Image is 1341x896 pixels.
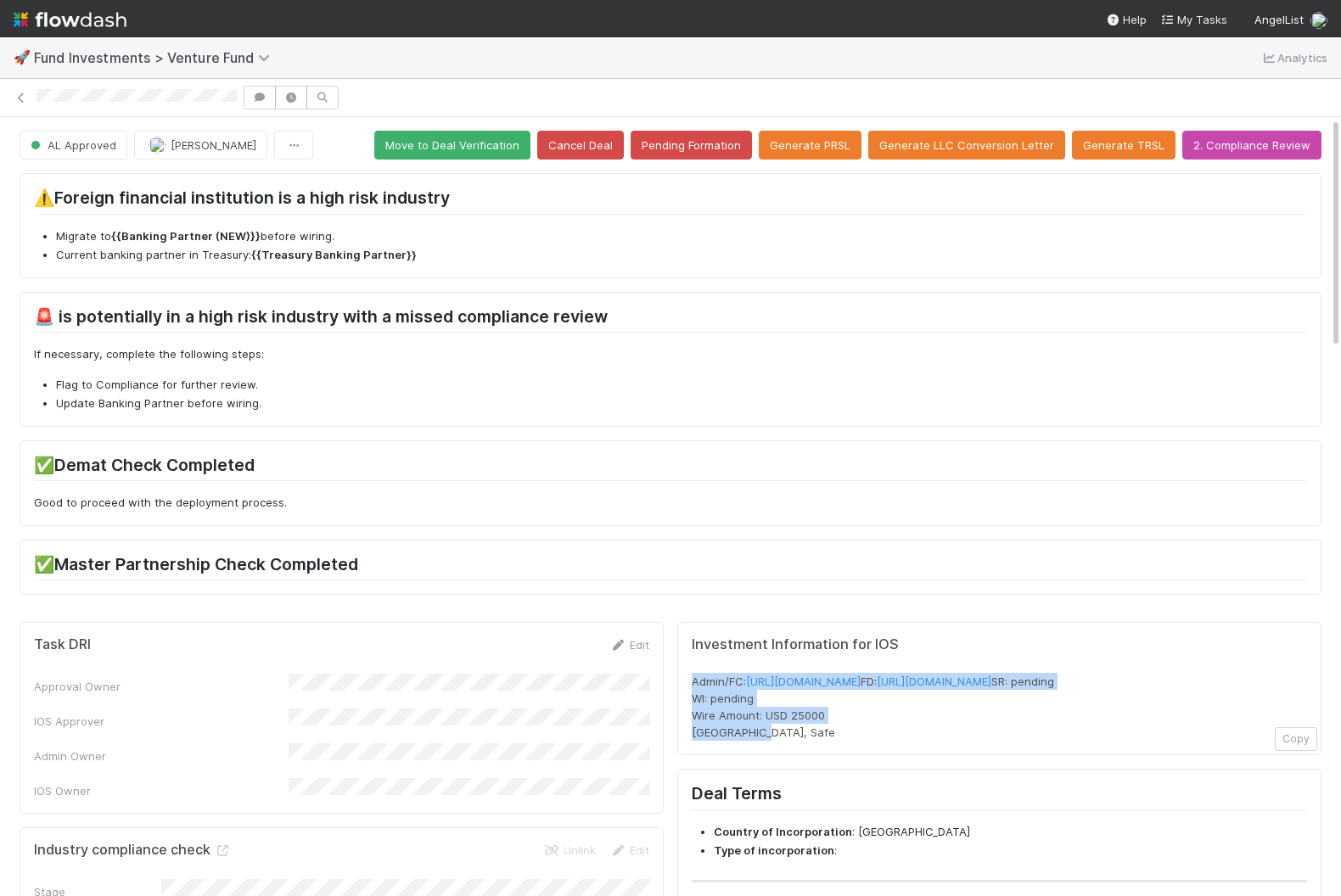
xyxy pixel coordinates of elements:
h2: Deal Terms [692,783,1307,809]
a: Edit [609,843,649,857]
button: Copy [1275,727,1317,751]
button: [PERSON_NAME] [134,131,267,160]
div: IOS Owner [34,782,289,799]
img: avatar_eed832e9-978b-43e4-b51e-96e46fa5184b.png [1310,12,1327,29]
div: Approval Owner [34,678,289,695]
li: : [GEOGRAPHIC_DATA] [714,824,1307,841]
h2: 🚨 is potentially in a high risk industry with a missed compliance review [34,306,1307,333]
h5: Task DRI [34,636,91,653]
a: My Tasks [1160,11,1227,28]
a: Unlink [543,843,596,857]
li: Current banking partner in Treasury: [56,247,1307,264]
strong: Type of incorporation [714,843,834,857]
li: Migrate to before wiring. [56,228,1307,245]
strong: Country of Incorporation [714,825,852,838]
a: Analytics [1260,48,1327,68]
span: [PERSON_NAME] [171,138,256,152]
div: Admin Owner [34,748,289,764]
div: IOS Approver [34,713,289,730]
button: Generate TRSL [1072,131,1175,160]
h2: ⚠️Foreign financial institution is a high risk industry [34,188,1307,214]
button: Cancel Deal [537,131,624,160]
button: Move to Deal Verification [374,131,530,160]
span: Admin/FC: FD: SR: pending WI: pending Wire Amount: USD 25000 [GEOGRAPHIC_DATA], Safe [692,675,1054,739]
li: Flag to Compliance for further review. [56,377,1307,394]
h2: ✅Demat Check Completed [34,455,1307,481]
a: [URL][DOMAIN_NAME] [877,675,991,688]
p: If necessary, complete the following steps: [34,346,1307,363]
h2: ✅Master Partnership Check Completed [34,554,1307,580]
span: My Tasks [1160,13,1227,26]
h5: Investment Information for IOS [692,636,1307,653]
li: : [714,843,1307,860]
strong: {{Banking Partner (NEW)}} [111,229,261,243]
div: Help [1106,11,1147,28]
strong: {{Treasury Banking Partner}} [251,248,417,261]
span: AL Approved [27,138,116,152]
span: 🚀 [14,50,31,64]
p: Good to proceed with the deployment process. [34,495,1307,512]
li: Update Banking Partner before wiring. [56,395,1307,412]
button: 2. Compliance Review [1182,131,1321,160]
span: AngelList [1254,13,1304,26]
h5: Industry compliance check [34,842,231,859]
img: logo-inverted-e16ddd16eac7371096b0.svg [14,5,126,34]
button: Generate PRSL [759,131,861,160]
button: AL Approved [20,131,127,160]
button: Generate LLC Conversion Letter [868,131,1065,160]
a: [URL][DOMAIN_NAME] [746,675,861,688]
a: Edit [609,638,649,652]
span: Fund Investments > Venture Fund [34,49,278,66]
img: avatar_6db445ce-3f56-49af-8247-57cf2b85f45b.png [149,137,166,154]
button: Pending Formation [631,131,752,160]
